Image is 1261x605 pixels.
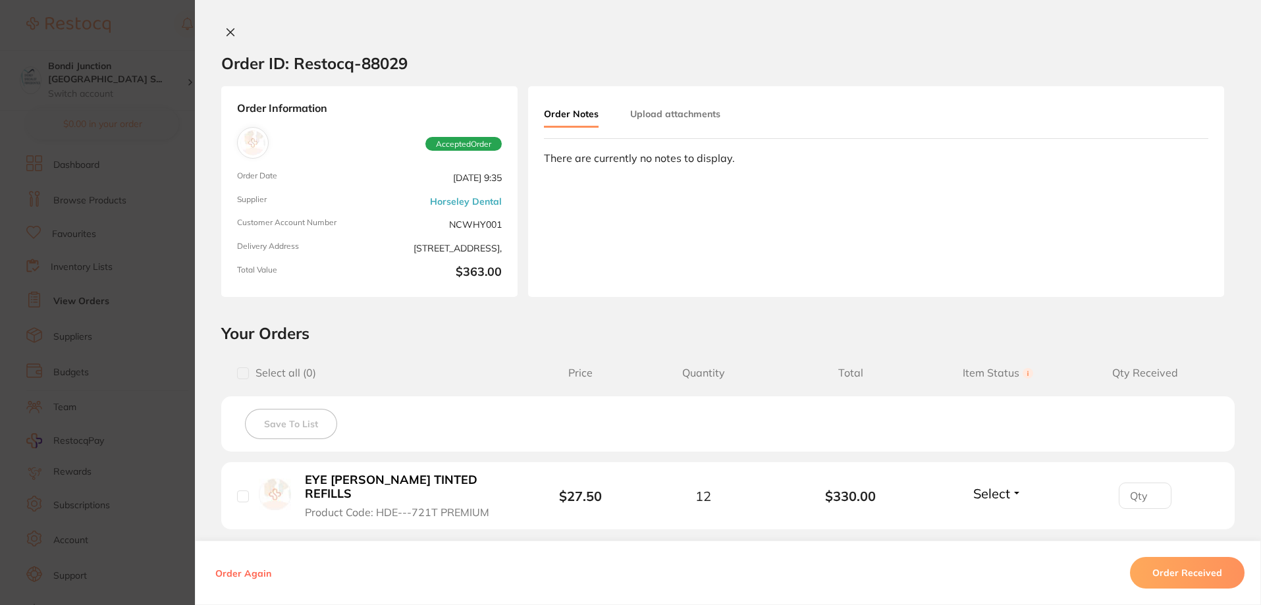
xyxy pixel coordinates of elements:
span: Qty Received [1071,367,1219,379]
span: 12 [695,488,711,504]
button: Order Received [1130,557,1245,589]
span: Total [777,367,925,379]
button: Order Again [211,567,275,579]
span: Select [973,485,1010,502]
span: Delivery Address [237,242,364,255]
strong: Order Information [237,102,502,117]
input: Qty [1119,483,1171,509]
b: $363.00 [375,265,502,281]
span: Product Code: HDE---721T PREMIUM [305,506,489,518]
span: Quantity [630,367,777,379]
span: Accepted Order [425,137,502,151]
span: NCWHY001 [375,218,502,231]
span: Total Value [237,265,364,281]
span: Order Date [237,171,364,184]
b: $27.50 [559,488,602,504]
button: Save To List [245,409,337,439]
img: Horseley Dental [240,130,265,155]
h2: Order ID: Restocq- 88029 [221,53,408,73]
span: [DATE] 9:35 [375,171,502,184]
span: Select all ( 0 ) [249,367,316,379]
button: Select [969,485,1026,502]
span: Supplier [237,195,364,208]
img: EYE SHEILDS TINTED REFILLS [259,479,291,511]
button: Upload attachments [630,102,720,126]
b: $330.00 [777,488,925,504]
span: Customer Account Number [237,218,364,231]
a: Horseley Dental [430,196,502,207]
h2: Your Orders [221,323,1235,343]
span: Item Status [925,367,1072,379]
button: Order Notes [544,102,599,128]
span: Price [531,367,630,379]
span: [STREET_ADDRESS], [375,242,502,255]
b: EYE [PERSON_NAME] TINTED REFILLS [305,473,508,500]
button: EYE [PERSON_NAME] TINTED REFILLS Product Code: HDE---721T PREMIUM [301,473,512,519]
div: There are currently no notes to display. [544,152,1208,164]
